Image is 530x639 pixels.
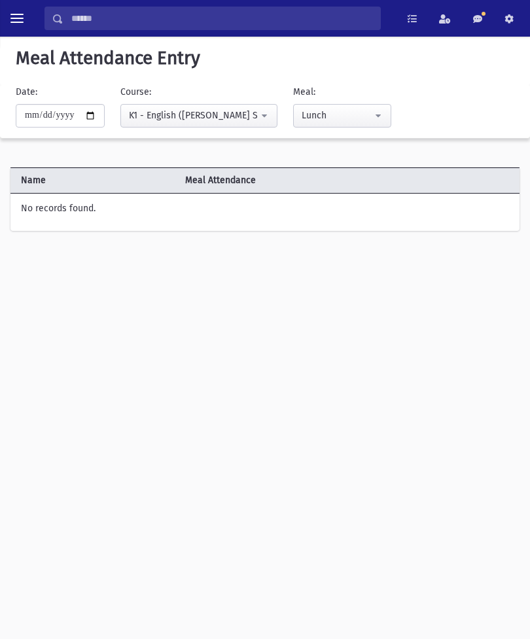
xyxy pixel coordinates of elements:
[293,85,315,99] label: Meal:
[21,201,96,215] label: No records found.
[293,104,391,128] button: Lunch
[10,47,520,69] h5: Meal Attendance Entry
[63,7,380,30] input: Search
[180,173,477,187] span: Meal Attendance
[120,104,277,128] button: K1 - English (Morah Suri Friedman)
[16,85,37,99] label: Date:
[120,85,151,99] label: Course:
[129,109,258,122] div: K1 - English ([PERSON_NAME] Suri [PERSON_NAME])
[10,173,180,187] span: Name
[302,109,372,122] div: Lunch
[5,7,29,30] button: toggle menu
